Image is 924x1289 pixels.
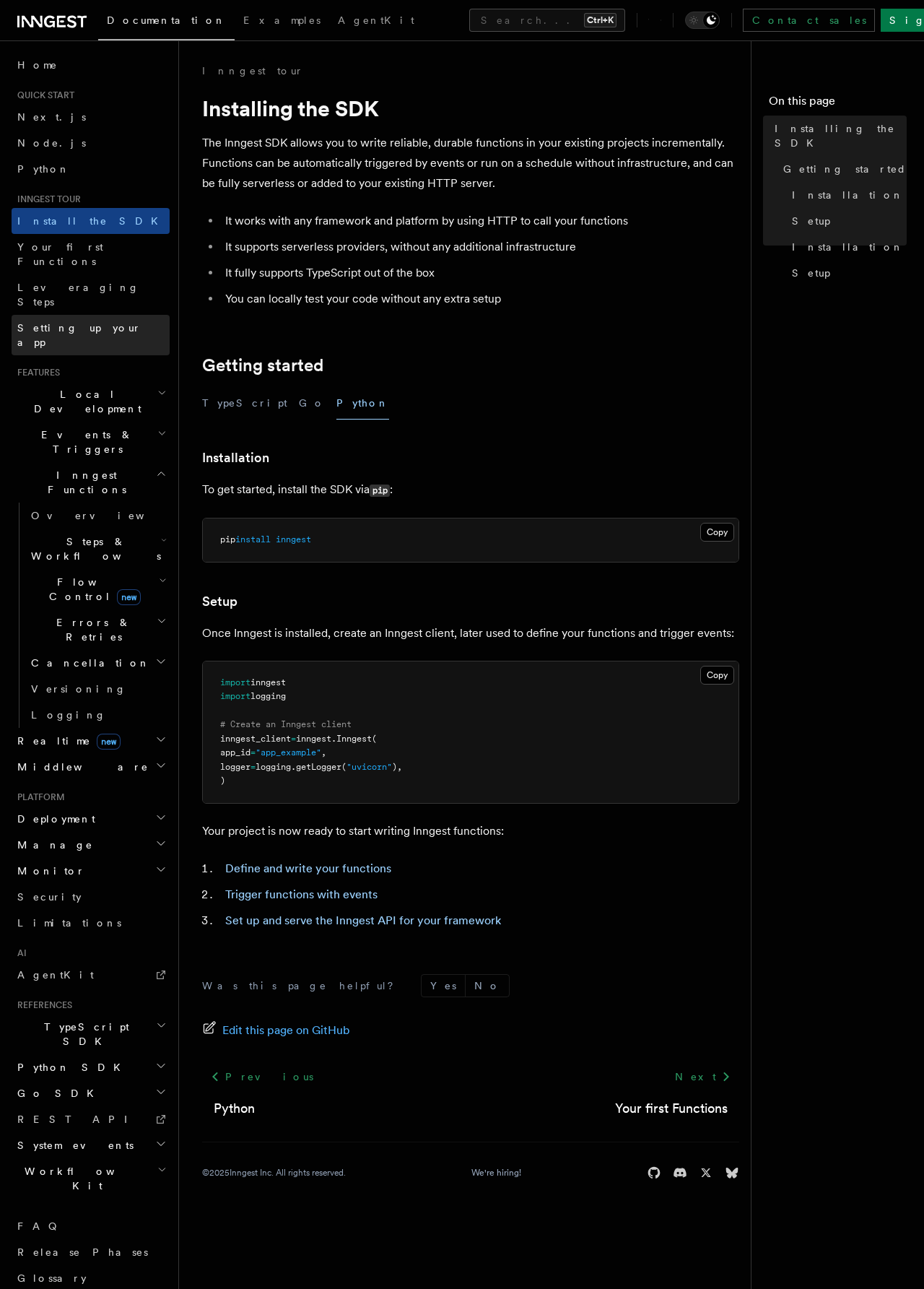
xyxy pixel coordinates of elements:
span: Glossary [17,1272,87,1284]
span: = [250,747,256,758]
span: AgentKit [338,14,414,26]
a: Setup [786,208,907,234]
span: . [331,734,336,744]
span: Local Development [12,387,157,416]
button: Copy [700,523,734,542]
button: Deployment [12,806,170,832]
code: pip [370,485,390,497]
span: Realtime [12,734,121,748]
li: It fully supports TypeScript out of the box [221,263,739,283]
span: logger [220,762,250,772]
span: getLogger [296,762,341,772]
p: Your project is now ready to start writing Inngest functions: [202,821,739,841]
span: = [250,762,256,772]
button: Manage [12,832,170,858]
a: REST API [12,1106,170,1132]
span: Inngest Functions [12,468,156,497]
span: AI [12,947,27,959]
span: Installation [792,188,904,202]
span: Logging [31,709,106,721]
a: Security [12,884,170,910]
a: Setting up your app [12,315,170,355]
span: new [97,734,121,750]
a: Setup [202,591,237,612]
span: Setup [792,266,830,280]
button: Yes [422,975,465,997]
a: Python [12,156,170,182]
button: Go [299,387,325,420]
kbd: Ctrl+K [584,13,616,27]
a: AgentKit [329,4,423,39]
span: , [321,747,326,758]
a: Getting started [777,156,907,182]
a: FAQ [12,1213,170,1239]
a: Next.js [12,104,170,130]
button: Flow Controlnew [25,569,170,609]
button: Toggle dark mode [685,12,720,29]
a: Leveraging Steps [12,274,170,315]
a: Previous [202,1064,321,1090]
a: Home [12,52,170,78]
span: Security [17,891,82,903]
span: Limitations [17,917,121,929]
button: Middleware [12,754,170,780]
span: inngest [296,734,331,744]
a: Set up and serve the Inngest API for your framework [225,913,501,927]
a: Next [666,1064,739,1090]
span: Setup [792,214,830,228]
span: Release Phases [17,1246,148,1258]
a: Inngest tour [202,64,303,78]
button: Monitor [12,858,170,884]
span: Steps & Workflows [25,534,161,563]
p: The Inngest SDK allows you to write reliable, durable functions in your existing projects increme... [202,133,739,194]
button: Python SDK [12,1054,170,1080]
a: Limitations [12,910,170,936]
span: Node.js [17,137,86,149]
h1: Installing the SDK [202,95,739,121]
a: Python [214,1098,255,1119]
a: We're hiring! [471,1167,521,1179]
span: Monitor [12,864,85,878]
li: You can locally test your code without any extra setup [221,289,739,309]
a: Getting started [202,355,323,376]
a: Install the SDK [12,208,170,234]
span: Platform [12,791,65,803]
div: © 2025 Inngest Inc. All rights reserved. [202,1167,346,1179]
span: Setting up your app [17,322,141,348]
span: Documentation [107,14,226,26]
a: Installing the SDK [769,116,907,156]
span: Inngest [336,734,372,744]
button: Search...Ctrl+K [469,9,625,32]
button: TypeScript [202,387,287,420]
span: # Create an Inngest client [220,719,352,729]
p: Was this page helpful? [202,978,404,993]
span: new [117,589,141,605]
span: References [12,999,72,1011]
a: Contact sales [743,9,875,32]
button: Copy [700,666,734,685]
button: Errors & Retries [25,609,170,650]
button: TypeScript SDK [12,1014,170,1054]
button: No [466,975,509,997]
a: Release Phases [12,1239,170,1265]
span: Examples [243,14,321,26]
a: Documentation [98,4,235,40]
span: Inngest tour [12,194,81,205]
button: Local Development [12,381,170,422]
button: Inngest Functions [12,462,170,503]
span: Versioning [31,683,126,695]
button: Cancellation [25,650,170,676]
button: Python [336,387,389,420]
span: pip [220,534,235,544]
button: Workflow Kit [12,1158,170,1199]
a: Edit this page on GitHub [202,1020,350,1041]
li: It supports serverless providers, without any additional infrastructure [221,237,739,257]
a: Versioning [25,676,170,702]
button: Go SDK [12,1080,170,1106]
span: import [220,677,250,687]
span: FAQ [17,1220,64,1232]
span: Python [17,163,70,175]
span: Python SDK [12,1060,129,1075]
span: Leveraging Steps [17,282,139,308]
span: System events [12,1138,134,1153]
